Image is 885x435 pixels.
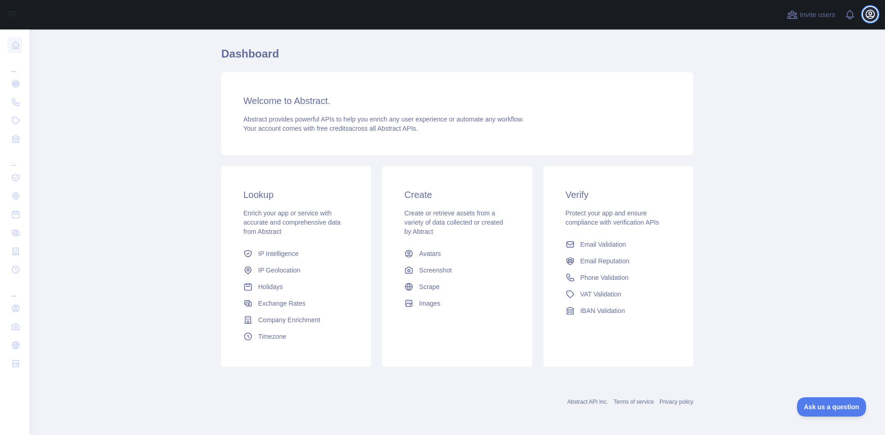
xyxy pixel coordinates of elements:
[258,249,299,258] span: IP Intelligence
[580,240,626,249] span: Email Validation
[562,253,675,269] a: Email Reputation
[419,249,441,258] span: Avatars
[562,286,675,302] a: VAT Validation
[419,282,439,291] span: Scrape
[240,245,353,262] a: IP Intelligence
[243,125,418,132] span: Your account comes with across all Abstract APIs.
[614,399,654,405] a: Terms of service
[401,245,513,262] a: Avatars
[404,209,503,235] span: Create or retrieve assets from a variety of data collected or created by Abtract
[785,7,837,22] button: Invite users
[221,46,693,69] h1: Dashboard
[419,266,452,275] span: Screenshot
[419,299,440,308] span: Images
[240,295,353,312] a: Exchange Rates
[562,302,675,319] a: IBAN Validation
[401,278,513,295] a: Scrape
[797,397,867,417] iframe: Toggle Customer Support
[243,209,341,235] span: Enrich your app or service with accurate and comprehensive data from Abstract
[7,55,22,74] div: ...
[401,295,513,312] a: Images
[243,94,671,107] h3: Welcome to Abstract.
[562,269,675,286] a: Phone Validation
[580,256,630,266] span: Email Reputation
[660,399,693,405] a: Privacy policy
[580,306,625,315] span: IBAN Validation
[258,332,286,341] span: Timezone
[258,282,283,291] span: Holidays
[566,188,671,201] h3: Verify
[243,188,349,201] h3: Lookup
[243,116,524,123] span: Abstract provides powerful APIs to help you enrich any user experience or automate any workflow.
[567,399,608,405] a: Abstract API Inc.
[240,312,353,328] a: Company Enrichment
[7,280,22,298] div: ...
[800,10,835,20] span: Invite users
[580,273,629,282] span: Phone Validation
[258,266,301,275] span: IP Geolocation
[562,236,675,253] a: Email Validation
[566,209,659,226] span: Protect your app and ensure compliance with verification APIs
[258,315,320,325] span: Company Enrichment
[240,328,353,345] a: Timezone
[580,290,621,299] span: VAT Validation
[258,299,306,308] span: Exchange Rates
[240,262,353,278] a: IP Geolocation
[404,188,510,201] h3: Create
[240,278,353,295] a: Holidays
[317,125,348,132] span: free credits
[7,149,22,168] div: ...
[401,262,513,278] a: Screenshot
